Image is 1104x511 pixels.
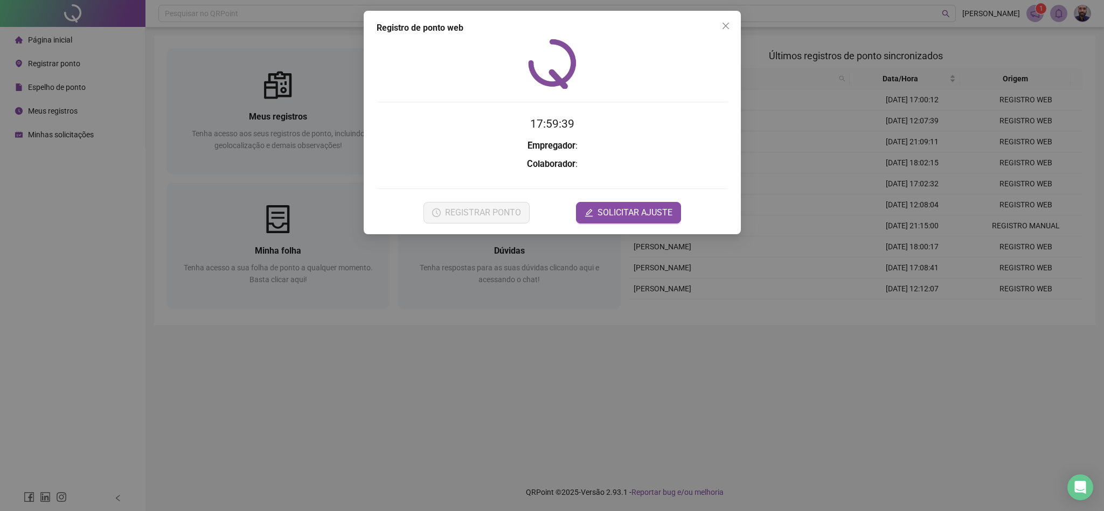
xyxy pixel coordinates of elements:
[576,202,681,223] button: editSOLICITAR AJUSTE
[530,117,574,130] time: 17:59:39
[721,22,730,30] span: close
[528,39,577,89] img: QRPoint
[423,202,529,223] button: REGISTRAR PONTO
[377,22,728,34] div: Registro de ponto web
[377,139,728,153] h3: :
[585,208,593,217] span: edit
[717,17,734,34] button: Close
[527,159,575,169] strong: Colaborador
[377,157,728,171] h3: :
[1067,474,1093,500] div: Open Intercom Messenger
[598,206,672,219] span: SOLICITAR AJUSTE
[527,141,575,151] strong: Empregador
